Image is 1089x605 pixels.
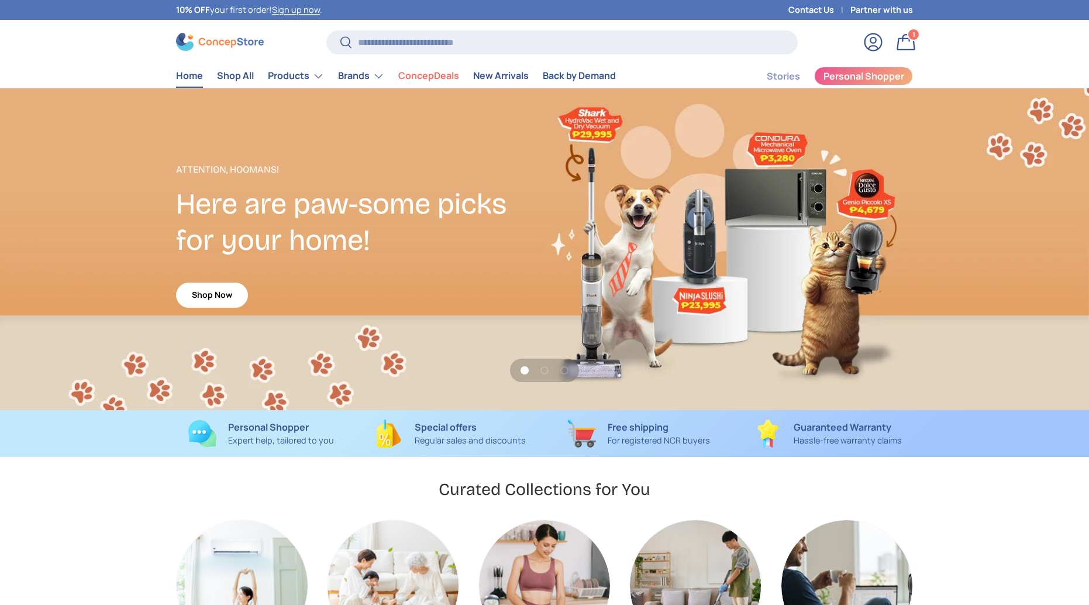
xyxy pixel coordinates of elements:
a: Stories [767,65,800,88]
h2: Curated Collections for You [439,479,650,500]
a: Free shipping For registered NCR buyers [554,420,724,448]
a: Personal Shopper [814,67,913,85]
a: Partner with us [850,4,913,16]
a: Shop All [217,64,254,87]
a: Special offers Regular sales and discounts [365,420,535,448]
span: 1 [912,30,915,39]
strong: Guaranteed Warranty [794,421,891,434]
strong: Special offers [415,421,477,434]
summary: Products [261,64,331,88]
a: Products [268,64,324,88]
a: Home [176,64,203,87]
strong: Personal Shopper [228,421,309,434]
p: Hassle-free warranty claims [794,434,902,447]
a: Brands [338,64,384,88]
a: Personal Shopper Expert help, tailored to you [176,420,346,448]
p: Regular sales and discounts [415,434,526,447]
a: Sign up now [272,4,320,15]
span: Personal Shopper [823,71,904,81]
strong: Free shipping [608,421,668,434]
a: New Arrivals [473,64,529,87]
img: ConcepStore [176,33,264,51]
p: your first order! . [176,4,322,16]
p: Attention, Hoomans! [176,163,544,177]
a: Contact Us [788,4,850,16]
p: For registered NCR buyers [608,434,710,447]
p: Expert help, tailored to you [228,434,334,447]
summary: Brands [331,64,391,88]
nav: Secondary [739,64,913,88]
a: Guaranteed Warranty Hassle-free warranty claims [743,420,913,448]
a: Back by Demand [543,64,616,87]
nav: Primary [176,64,616,88]
h2: Here are paw-some picks for your home! [176,186,544,259]
a: ConcepDeals [398,64,459,87]
strong: 10% OFF [176,4,210,15]
a: Shop Now [176,283,248,308]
